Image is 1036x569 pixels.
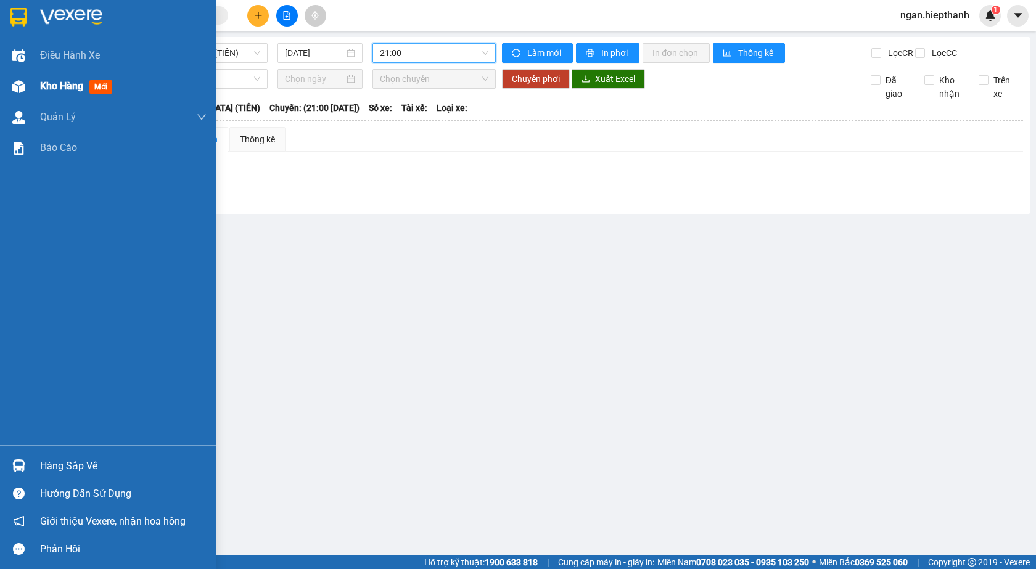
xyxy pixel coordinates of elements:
[40,47,100,63] span: Điều hành xe
[1007,5,1029,27] button: caret-down
[369,101,392,115] span: Số xe:
[547,555,549,569] span: |
[40,514,186,529] span: Giới thiệu Vexere, nhận hoa hồng
[40,457,207,475] div: Hàng sắp về
[512,49,522,59] span: sync
[968,558,976,567] span: copyright
[437,101,467,115] span: Loại xe:
[881,73,916,100] span: Đã giao
[276,5,298,27] button: file-add
[197,112,207,122] span: down
[254,11,263,20] span: plus
[380,70,488,88] span: Chọn chuyến
[285,72,344,86] input: Chọn ngày
[502,69,570,89] button: Chuyển phơi
[12,49,25,62] img: warehouse-icon
[40,109,76,125] span: Quản Lý
[502,43,573,63] button: syncLàm mới
[989,73,1024,100] span: Trên xe
[12,142,25,155] img: solution-icon
[812,560,816,565] span: ⚪️
[13,515,25,527] span: notification
[305,5,326,27] button: aim
[247,5,269,27] button: plus
[13,488,25,499] span: question-circle
[558,555,654,569] span: Cung cấp máy in - giấy in:
[572,69,645,89] button: downloadXuất Excel
[12,80,25,93] img: warehouse-icon
[927,46,959,60] span: Lọc CC
[380,44,488,62] span: 21:00
[269,101,360,115] span: Chuyến: (21:00 [DATE])
[40,485,207,503] div: Hướng dẫn sử dụng
[10,8,27,27] img: logo-vxr
[738,46,775,60] span: Thống kê
[40,540,207,559] div: Phản hồi
[401,101,427,115] span: Tài xế:
[285,46,344,60] input: 13/08/2025
[576,43,639,63] button: printerIn phơi
[890,7,979,23] span: ngan.hiepthanh
[696,557,809,567] strong: 0708 023 035 - 0935 103 250
[424,555,538,569] span: Hỗ trợ kỹ thuật:
[917,555,919,569] span: |
[282,11,291,20] span: file-add
[657,555,809,569] span: Miền Nam
[713,43,785,63] button: bar-chartThống kê
[586,49,596,59] span: printer
[934,73,969,100] span: Kho nhận
[311,11,319,20] span: aim
[992,6,1000,14] sup: 1
[240,133,275,146] div: Thống kê
[89,80,112,94] span: mới
[12,459,25,472] img: warehouse-icon
[12,111,25,124] img: warehouse-icon
[883,46,915,60] span: Lọc CR
[985,10,996,21] img: icon-new-feature
[527,46,563,60] span: Làm mới
[13,543,25,555] span: message
[601,46,630,60] span: In phơi
[723,49,733,59] span: bar-chart
[40,140,77,155] span: Báo cáo
[855,557,908,567] strong: 0369 525 060
[643,43,710,63] button: In đơn chọn
[1013,10,1024,21] span: caret-down
[40,80,83,92] span: Kho hàng
[993,6,998,14] span: 1
[819,555,908,569] span: Miền Bắc
[485,557,538,567] strong: 1900 633 818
